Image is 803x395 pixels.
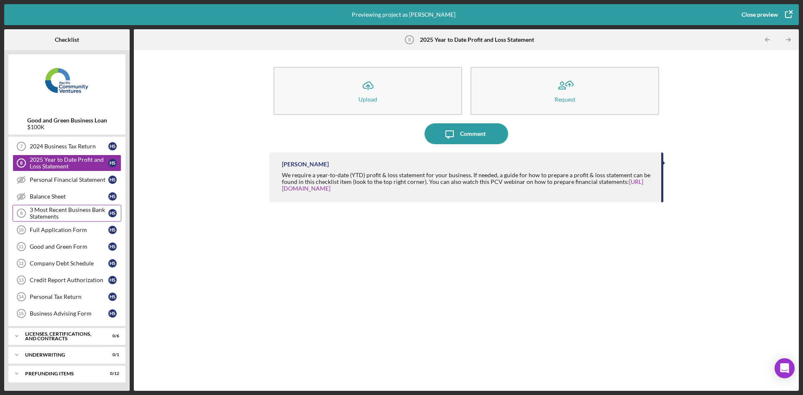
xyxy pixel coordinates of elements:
[108,276,117,284] div: H S
[30,227,108,233] div: Full Application Form
[282,172,653,192] div: We require a year-to-date (YTD) profit & loss statement for your business. If needed, a guide for...
[18,261,23,266] tspan: 12
[108,259,117,268] div: H S
[25,352,98,357] div: Underwriting
[555,96,575,102] div: Request
[408,37,410,42] tspan: 8
[733,6,799,23] button: Close preview
[8,59,125,109] img: Product logo
[18,278,23,283] tspan: 13
[30,156,108,170] div: 2025 Year to Date Profit and Loss Statement
[108,159,117,167] div: H S
[30,260,108,267] div: Company Debt Schedule
[27,117,107,124] b: Good and Green Business Loan
[282,178,643,192] a: [URL][DOMAIN_NAME]
[20,144,23,149] tspan: 7
[108,226,117,234] div: H S
[18,244,23,249] tspan: 11
[104,334,119,339] div: 0 / 6
[30,193,108,200] div: Balance Sheet
[460,123,486,144] div: Comment
[30,206,108,220] div: 3 Most Recent Business Bank Statements
[30,243,108,250] div: Good and Green Form
[18,294,24,299] tspan: 14
[20,211,23,216] tspan: 9
[742,6,778,23] div: Close preview
[108,309,117,318] div: H S
[104,352,119,357] div: 0 / 1
[108,192,117,201] div: H S
[420,36,534,43] b: 2025 Year to Date Profit and Loss Statement
[775,358,795,378] div: Open Intercom Messenger
[18,311,23,316] tspan: 15
[30,293,108,300] div: Personal Tax Return
[108,293,117,301] div: H S
[30,277,108,283] div: Credit Report Authorization
[27,124,107,130] div: $100K
[30,310,108,317] div: Business Advising Form
[425,123,508,144] button: Comment
[30,143,108,150] div: 2024 Business Tax Return
[55,36,79,43] b: Checklist
[282,161,329,168] div: [PERSON_NAME]
[104,371,119,376] div: 0 / 12
[108,209,117,217] div: H S
[352,4,455,25] div: Previewing project as [PERSON_NAME]
[274,67,462,115] button: Upload
[108,176,117,184] div: H S
[471,67,659,115] button: Request
[108,142,117,150] div: H S
[20,161,23,166] tspan: 8
[25,331,98,341] div: Licenses, Certifications, and Contracts
[25,371,98,376] div: Prefunding Items
[30,176,108,183] div: Personal Financial Statement
[18,227,23,232] tspan: 10
[108,242,117,251] div: H S
[358,96,377,102] div: Upload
